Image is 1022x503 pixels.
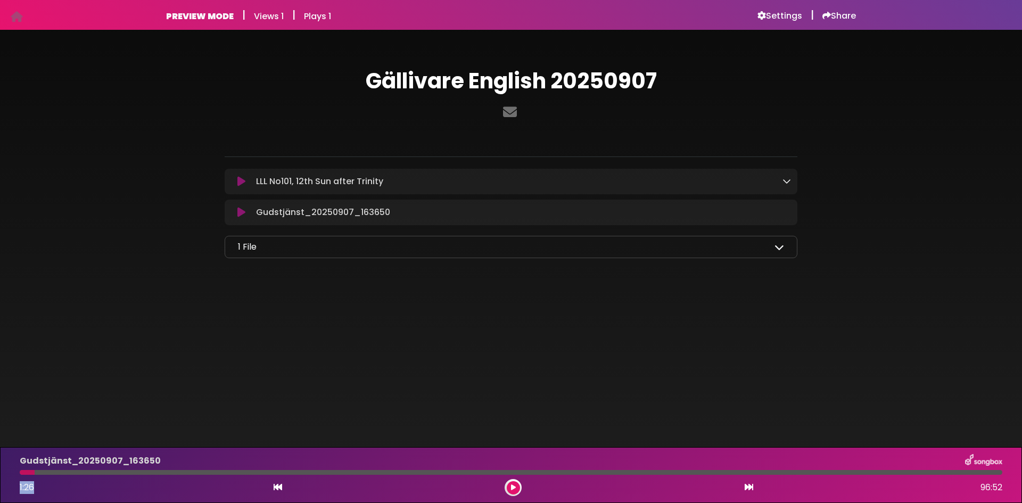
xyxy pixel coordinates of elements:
h5: | [292,9,295,21]
a: Settings [757,11,802,21]
h5: | [242,9,245,21]
p: 1 File [238,241,257,253]
p: LLL No101, 12th Sun after Trinity [256,175,383,188]
h5: | [811,9,814,21]
a: Share [822,11,856,21]
h6: PREVIEW MODE [166,11,234,21]
h1: Gällivare English 20250907 [225,68,797,94]
p: Gudstjänst_20250907_163650 [256,206,390,219]
h6: Plays 1 [304,11,331,21]
h6: Views 1 [254,11,284,21]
